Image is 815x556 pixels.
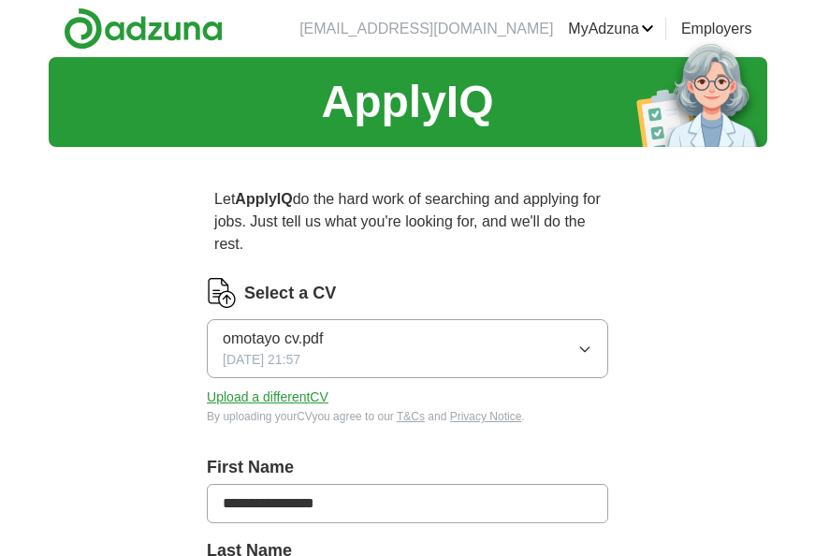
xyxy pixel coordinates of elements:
[207,408,608,425] div: By uploading your CV you agree to our and .
[235,191,292,207] strong: ApplyIQ
[450,410,522,423] a: Privacy Notice
[397,410,425,423] a: T&Cs
[223,328,323,350] span: omotayo cv.pdf
[207,388,328,407] button: Upload a differentCV
[244,281,336,306] label: Select a CV
[207,455,608,480] label: First Name
[207,319,608,378] button: omotayo cv.pdf[DATE] 21:57
[207,278,237,308] img: CV Icon
[321,68,493,136] h1: ApplyIQ
[299,18,553,40] li: [EMAIL_ADDRESS][DOMAIN_NAME]
[207,181,608,263] p: Let do the hard work of searching and applying for jobs. Just tell us what you're looking for, an...
[568,18,654,40] a: MyAdzuna
[681,18,752,40] a: Employers
[64,7,223,50] img: Adzuna logo
[223,350,300,370] span: [DATE] 21:57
